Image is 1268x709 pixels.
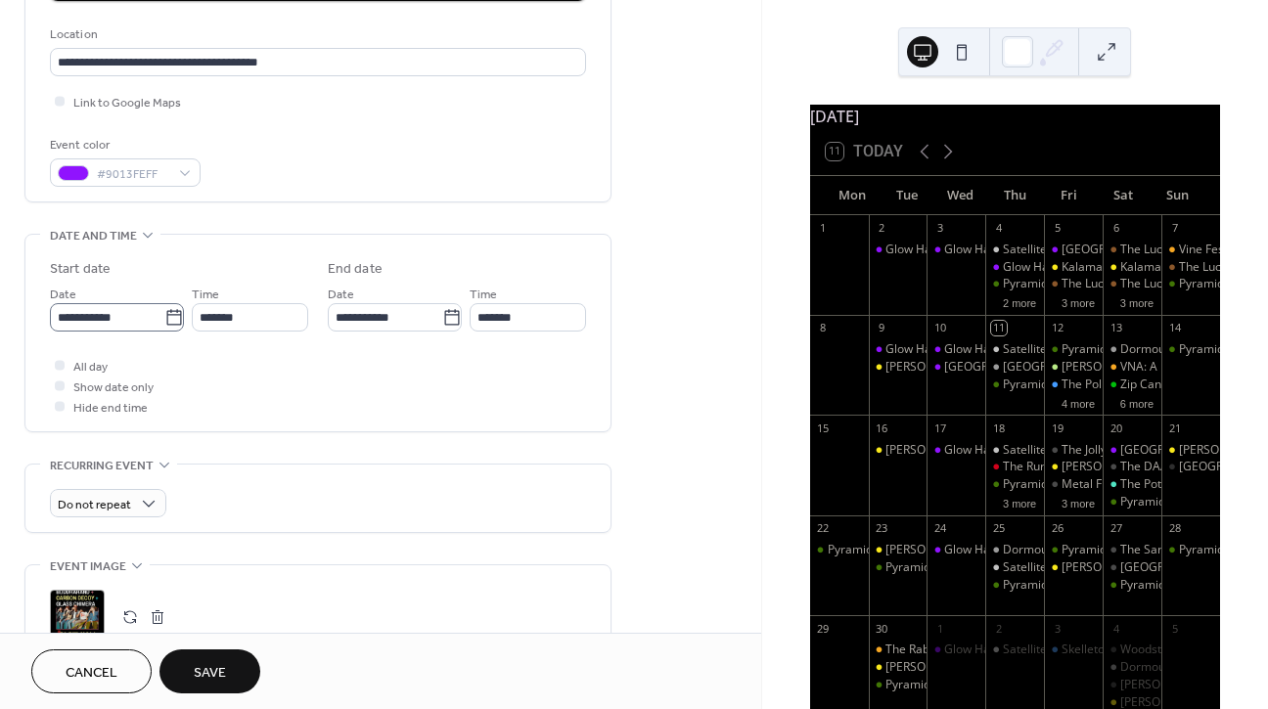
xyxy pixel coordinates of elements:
[995,293,1044,310] button: 2 more
[1103,577,1161,594] div: Pyramid Scheme
[159,649,260,693] button: Save
[1103,276,1161,292] div: The Lucky Wolf
[1161,459,1220,475] div: Union Street Station
[1109,221,1123,236] div: 6
[927,542,985,558] div: Glow Hall: Workshop (Music Production)
[1167,621,1182,636] div: 5
[810,105,1220,128] div: [DATE]
[194,663,226,684] span: Save
[985,459,1044,475] div: The RunOff
[927,242,985,258] div: Glow Hall: Workshop (Music Production)
[1044,341,1103,358] div: Pyramid Scheme
[985,259,1044,276] div: Glow Hall: Sing Sing & Gather
[50,556,126,577] span: Event image
[66,663,117,684] span: Cancel
[991,621,1006,636] div: 2
[869,659,928,676] div: Bell's Eccentric Cafe
[1062,542,1154,558] div: Pyramid Scheme
[985,577,1044,594] div: Pyramid Scheme
[1161,242,1220,258] div: Vine Fest
[875,421,889,435] div: 16
[885,442,1059,459] div: [PERSON_NAME] Eccentric Cafe
[875,221,889,236] div: 2
[869,442,928,459] div: Bell's Eccentric Cafe
[1103,642,1161,658] div: Woodstock Fest
[1062,276,1143,292] div: The Lucky Wolf
[885,659,1059,676] div: [PERSON_NAME] Eccentric Cafe
[1054,394,1103,411] button: 4 more
[1103,659,1161,676] div: Dormouse: Rad Riso Open Print
[988,176,1042,215] div: Thu
[828,542,920,558] div: Pyramid Scheme
[880,176,933,215] div: Tue
[1120,442,1239,459] div: [GEOGRAPHIC_DATA]
[985,542,1044,558] div: Dormouse: Rad Riso Open Print
[985,242,1044,258] div: Satellite Records Open Mic
[1003,542,1173,558] div: Dormouse: Rad Riso Open Print
[1161,542,1220,558] div: Pyramid Scheme
[816,621,831,636] div: 29
[1062,559,1235,576] div: [PERSON_NAME] Eccentric Cafe
[1050,521,1064,536] div: 26
[1062,442,1143,459] div: The Jolly Llama
[932,221,947,236] div: 3
[50,285,76,305] span: Date
[1062,359,1230,376] div: [PERSON_NAME]'s Lower Level
[985,377,1044,393] div: Pyramid Scheme
[1003,642,1149,658] div: Satellite Records Open Mic
[50,456,154,476] span: Recurring event
[73,93,181,113] span: Link to Google Maps
[1120,276,1201,292] div: The Lucky Wolf
[1161,341,1220,358] div: Pyramid Scheme
[1161,259,1220,276] div: The Lucky Wolf
[944,642,1161,658] div: Glow Hall: Workshop (Music Production)
[885,359,1059,376] div: [PERSON_NAME] Eccentric Cafe
[73,398,148,419] span: Hide end time
[1120,494,1212,510] div: Pyramid Scheme
[1050,421,1064,435] div: 19
[1044,242,1103,258] div: Glow Hall
[1044,459,1103,475] div: Bell's Eccentric Cafe
[1003,577,1095,594] div: Pyramid Scheme
[470,285,497,305] span: Time
[1003,559,1149,576] div: Satellite Records Open Mic
[885,242,1009,258] div: Glow Hall: Movie Night
[1167,421,1182,435] div: 21
[985,476,1044,493] div: Pyramid Scheme
[1003,259,1163,276] div: Glow Hall: Sing Sing & Gather
[1062,459,1235,475] div: [PERSON_NAME] Eccentric Cafe
[1062,341,1154,358] div: Pyramid Scheme
[1103,359,1161,376] div: VNA: A Recipe for Abundance
[869,242,928,258] div: Glow Hall: Movie Night
[927,642,985,658] div: Glow Hall: Workshop (Music Production)
[885,642,967,658] div: The Rabbithole
[1042,176,1096,215] div: Fri
[1103,377,1161,393] div: Zip Cannabis' Summer Sendoff
[810,542,869,558] div: Pyramid Scheme
[944,242,1161,258] div: Glow Hall: Workshop (Music Production)
[328,259,383,280] div: End date
[1120,559,1239,576] div: [GEOGRAPHIC_DATA]
[991,421,1006,435] div: 18
[1103,341,1161,358] div: Dormouse: Rad Riso Open Print
[1096,176,1150,215] div: Sat
[1151,176,1204,215] div: Sun
[816,221,831,236] div: 1
[1103,476,1161,493] div: The Potato Sack
[192,285,219,305] span: Time
[1120,476,1207,493] div: The Potato Sack
[1179,242,1228,258] div: Vine Fest
[826,176,880,215] div: Mon
[1103,559,1161,576] div: Corktown Tavern
[927,359,985,376] div: Glow Hall
[869,677,928,693] div: Pyramid Scheme
[328,285,354,305] span: Date
[1044,377,1103,393] div: The Polish Hall @ Factory Coffee
[1044,442,1103,459] div: The Jolly Llama
[932,421,947,435] div: 17
[875,521,889,536] div: 23
[1062,377,1238,393] div: The Polish Hall @ Factory Coffee
[1103,242,1161,258] div: The Lucky Wolf
[869,359,928,376] div: Bell's Eccentric Cafe
[869,341,928,358] div: Glow Hall: Movie Night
